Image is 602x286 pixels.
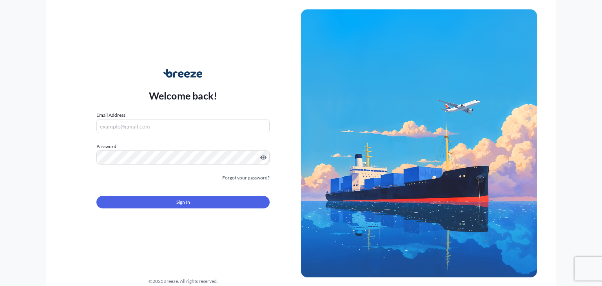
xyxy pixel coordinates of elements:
label: Email Address [96,111,125,119]
button: Show password [260,154,267,161]
button: Sign In [96,196,270,208]
input: example@gmail.com [96,119,270,133]
span: Sign In [176,198,190,206]
label: Password [96,143,270,150]
a: Forgot your password? [222,174,270,182]
div: © 2025 Breeze. All rights reserved. [65,277,301,285]
p: Welcome back! [149,89,218,102]
img: Ship illustration [301,9,537,277]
